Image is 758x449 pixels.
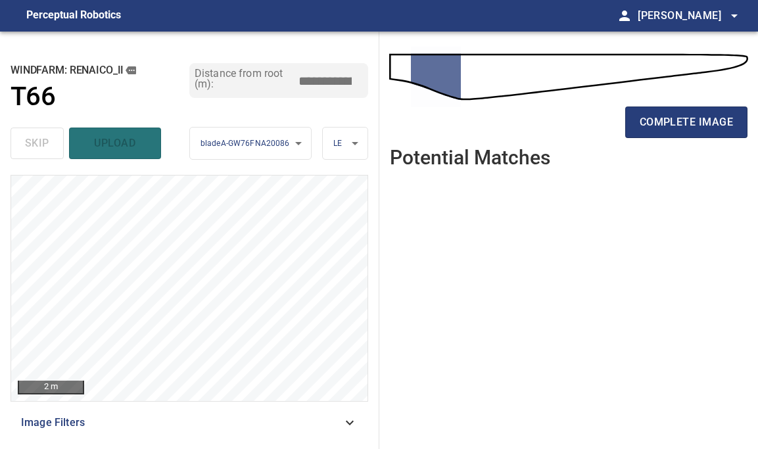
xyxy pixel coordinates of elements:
[26,5,121,26] figcaption: Perceptual Robotics
[11,407,368,438] div: Image Filters
[726,8,742,24] span: arrow_drop_down
[390,147,550,168] h2: Potential Matches
[333,139,342,148] span: LE
[11,82,55,112] h1: T66
[625,106,747,138] button: complete image
[323,127,367,160] div: LE
[632,3,742,29] button: [PERSON_NAME]
[11,82,189,112] a: T66
[190,127,311,160] div: bladeA-GW76FNA20086
[617,8,632,24] span: person
[640,113,733,131] span: complete image
[195,68,297,89] label: Distance from root (m):
[11,63,189,78] h2: windfarm: Renaico_II
[124,63,138,78] button: copy message details
[201,139,290,148] span: bladeA-GW76FNA20086
[638,7,742,25] span: [PERSON_NAME]
[21,415,342,431] span: Image Filters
